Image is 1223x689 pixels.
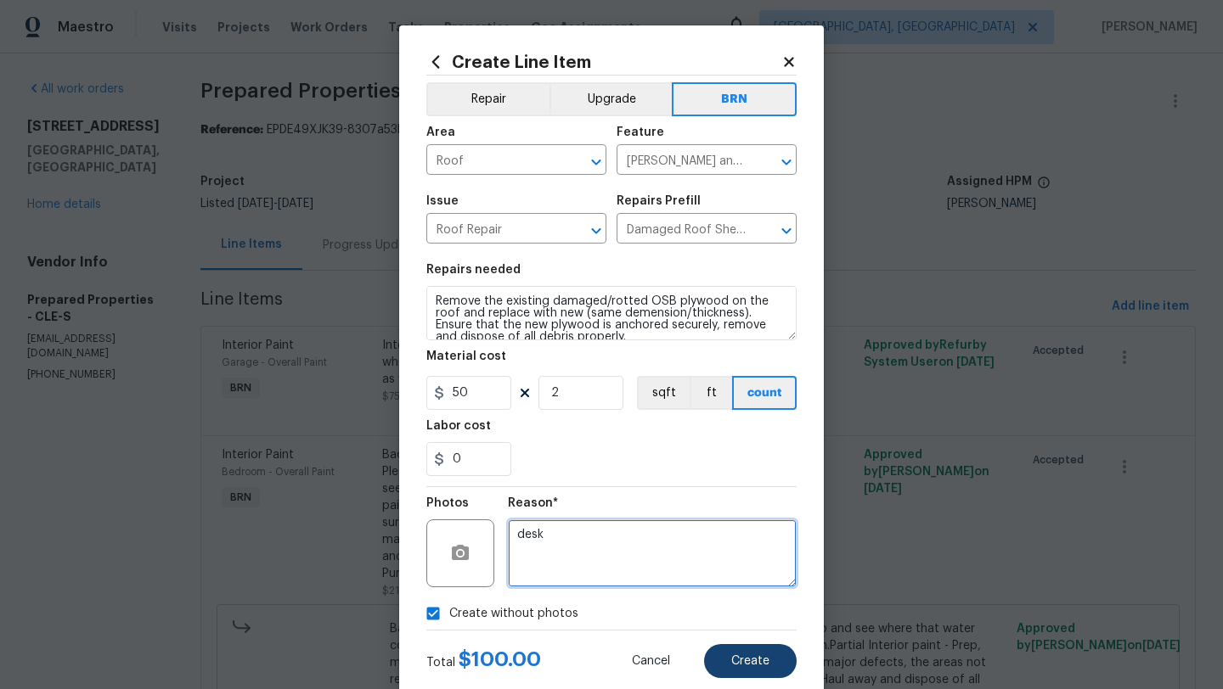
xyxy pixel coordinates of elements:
textarea: Remove the existing damaged/rotted OSB plywood on the roof and replace with new (same demension/t... [426,286,797,340]
button: ft [690,376,732,410]
div: Total [426,651,541,671]
button: Cancel [605,644,697,678]
h5: Repairs Prefill [617,195,701,207]
h5: Issue [426,195,459,207]
h2: Create Line Item [426,53,781,71]
h5: Feature [617,126,664,138]
span: Create [731,655,769,668]
button: Open [775,150,798,174]
h5: Repairs needed [426,264,521,276]
h5: Material cost [426,350,506,362]
button: count [732,376,797,410]
button: Create [704,644,797,678]
textarea: desk [508,519,797,587]
span: $ 100.00 [459,649,541,669]
span: Create without photos [449,605,578,623]
h5: Area [426,126,455,138]
button: Repair [426,82,550,116]
span: Cancel [632,655,670,668]
button: Open [584,219,608,243]
h5: Photos [426,497,469,509]
button: BRN [672,82,797,116]
button: Upgrade [550,82,673,116]
button: Open [775,219,798,243]
button: Open [584,150,608,174]
button: sqft [637,376,690,410]
h5: Reason* [508,497,558,509]
h5: Labor cost [426,420,491,432]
